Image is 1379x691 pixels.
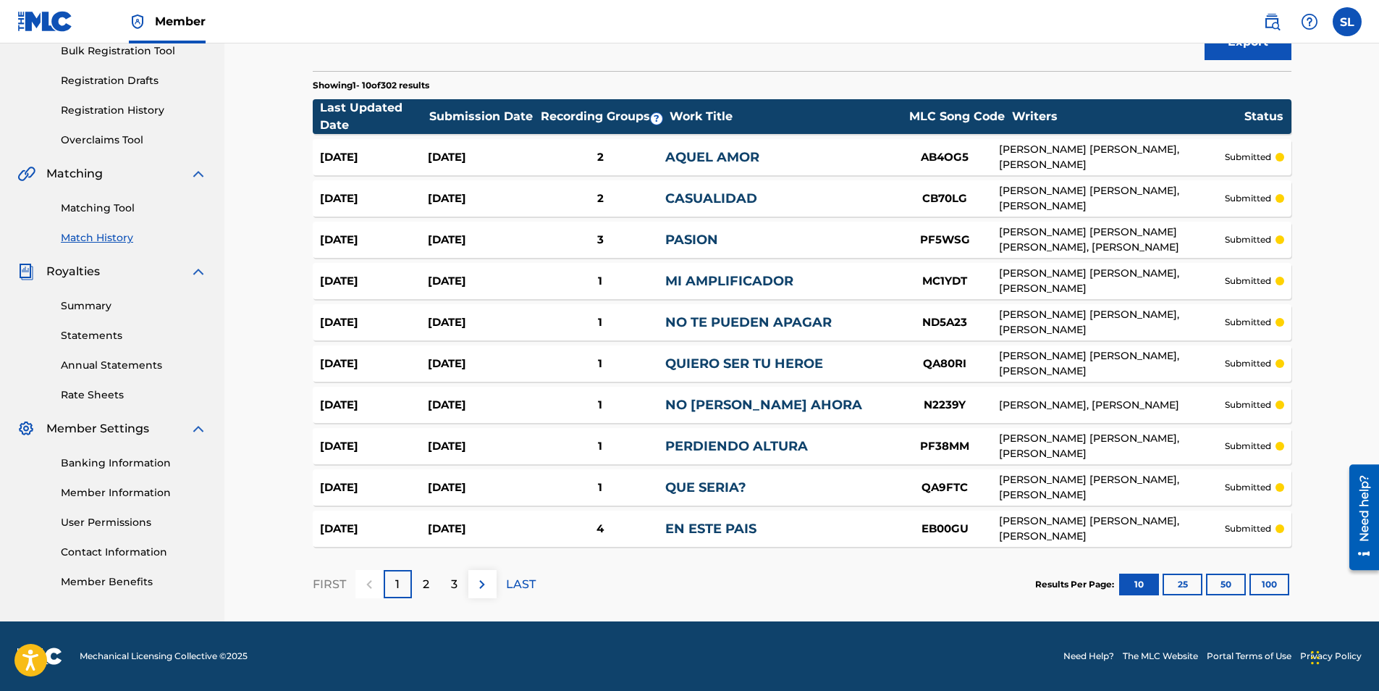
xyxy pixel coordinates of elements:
[1244,108,1283,125] div: Status
[155,13,206,30] span: Member
[190,420,207,437] img: expand
[1338,459,1379,576] iframe: Resource Center
[999,472,1224,503] div: [PERSON_NAME] [PERSON_NAME], [PERSON_NAME]
[665,273,793,289] a: MI AMPLIFICADOR
[999,514,1224,544] div: [PERSON_NAME] [PERSON_NAME], [PERSON_NAME]
[1225,233,1271,246] p: submitted
[61,73,207,88] a: Registration Drafts
[1225,481,1271,494] p: submitted
[428,356,536,372] div: [DATE]
[428,521,536,537] div: [DATE]
[665,149,759,165] a: AQUEL AMOR
[61,201,207,216] a: Matching Tool
[61,388,207,403] a: Rate Sheets
[61,545,207,560] a: Contact Information
[890,356,999,372] div: QA80RI
[320,190,428,207] div: [DATE]
[17,420,35,437] img: Member Settings
[1012,108,1244,125] div: Writers
[1295,7,1324,36] div: Help
[17,263,35,280] img: Royalties
[61,358,207,373] a: Annual Statements
[999,307,1224,338] div: [PERSON_NAME] [PERSON_NAME], [PERSON_NAME]
[665,438,808,454] a: PERDIENDO ALTURA
[320,356,428,372] div: [DATE]
[1225,316,1271,329] p: submitted
[890,438,999,455] div: PF38MM
[1225,398,1271,411] p: submitted
[903,108,1011,125] div: MLC Song Code
[428,232,536,248] div: [DATE]
[61,515,207,530] a: User Permissions
[61,485,207,501] a: Member Information
[17,11,73,32] img: MLC Logo
[1301,13,1318,30] img: help
[61,230,207,246] a: Match History
[313,79,429,92] p: Showing 1 - 10 of 302 results
[17,165,35,183] img: Matching
[536,397,665,414] div: 1
[61,43,207,59] a: Bulk Registration Tool
[1225,357,1271,370] p: submitted
[61,133,207,148] a: Overclaims Tool
[1225,151,1271,164] p: submitted
[129,13,146,30] img: Top Rightsholder
[665,479,746,495] a: QUE SERIA?
[999,142,1224,172] div: [PERSON_NAME] [PERSON_NAME], [PERSON_NAME]
[61,456,207,471] a: Banking Information
[320,99,429,134] div: Last Updated Date
[536,521,665,537] div: 4
[536,438,665,455] div: 1
[665,356,823,372] a: QUIERO SER TU HEROE
[1225,440,1271,453] p: submitted
[428,190,536,207] div: [DATE]
[1035,578,1118,591] p: Results Per Page:
[473,576,491,593] img: right
[890,397,999,414] div: N2239Y
[999,225,1224,255] div: [PERSON_NAME] [PERSON_NAME] [PERSON_NAME], [PERSON_NAME]
[428,438,536,455] div: [DATE]
[320,438,428,455] div: [DATE]
[428,397,536,414] div: [DATE]
[190,263,207,280] img: expand
[46,263,100,280] span: Royalties
[890,479,999,496] div: QA9FTC
[428,149,536,166] div: [DATE]
[1225,275,1271,288] p: submitted
[539,108,669,125] div: Recording Groups
[313,576,346,593] p: FIRST
[536,356,665,372] div: 1
[320,521,428,537] div: [DATE]
[651,113,662,125] span: ?
[1119,574,1159,595] button: 10
[61,103,207,118] a: Registration History
[320,273,428,290] div: [DATE]
[890,190,999,207] div: CB70LG
[536,479,665,496] div: 1
[665,397,862,413] a: NO [PERSON_NAME] AHORA
[46,420,149,437] span: Member Settings
[1300,650,1362,663] a: Privacy Policy
[451,576,457,593] p: 3
[428,479,536,496] div: [DATE]
[665,521,756,537] a: EN ESTE PAIS
[536,190,665,207] div: 2
[670,108,901,125] div: Work Title
[320,479,428,496] div: [DATE]
[1307,621,1379,691] iframe: Chat Widget
[61,574,207,590] a: Member Benefits
[61,328,207,343] a: Statements
[999,431,1224,461] div: [PERSON_NAME] [PERSON_NAME], [PERSON_NAME]
[536,314,665,331] div: 1
[429,108,538,125] div: Submission Date
[506,576,536,593] p: LAST
[890,273,999,290] div: MC1YDT
[395,576,400,593] p: 1
[890,521,999,537] div: EB00GU
[320,397,428,414] div: [DATE]
[1207,650,1291,663] a: Portal Terms of Use
[1063,650,1114,663] a: Need Help?
[320,232,428,248] div: [DATE]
